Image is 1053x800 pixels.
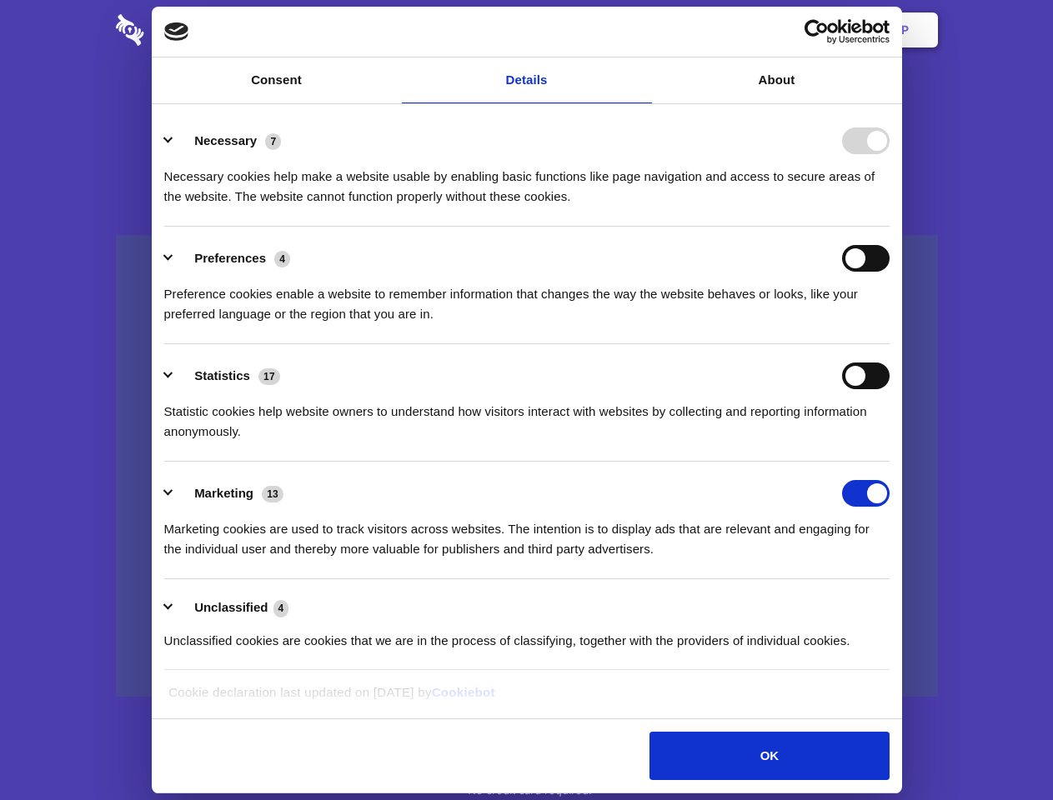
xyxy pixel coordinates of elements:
img: logo-wordmark-white-trans-d4663122ce5f474addd5e946df7df03e33cb6a1c49d2221995e7729f52c070b2.svg [116,14,258,46]
h1: Eliminate Slack Data Loss. [116,75,938,135]
div: Cookie declaration last updated on [DATE] by [156,682,897,715]
a: Pricing [489,4,562,56]
iframe: Drift Widget Chat Controller [970,717,1033,780]
h4: Auto-redaction of sensitive data, encrypted data sharing and self-destructing private chats. Shar... [116,152,938,207]
a: About [652,57,902,103]
a: Usercentrics Cookiebot - opens in a new window [744,19,890,44]
span: 13 [262,486,283,502]
div: Preference cookies enable a website to remember information that changes the way the website beha... [164,272,890,324]
div: Necessary cookies help make a website usable by enabling basic functions like page navigation and... [164,154,890,207]
span: 17 [258,368,280,385]
label: Statistics [194,368,250,382]
span: 4 [273,600,289,617]
label: Necessary [194,133,257,147]
button: OK [649,732,889,780]
img: logo [164,22,189,41]
span: 4 [274,251,290,267]
a: Cookiebot [432,685,495,699]
span: 7 [265,133,281,150]
div: Unclassified cookies are cookies that we are in the process of classifying, together with the pro... [164,618,890,651]
div: Marketing cookies are used to track visitors across websites. The intention is to display ads tha... [164,507,890,559]
a: Contact [676,4,753,56]
a: Consent [152,57,402,103]
div: Statistic cookies help website owners to understand how visitors interact with websites by collec... [164,389,890,442]
a: Login [756,4,829,56]
button: Unclassified (4) [164,597,299,618]
button: Statistics (17) [164,362,291,389]
button: Preferences (4) [164,245,301,272]
a: Details [402,57,652,103]
label: Marketing [194,486,253,500]
a: Wistia video thumbnail [116,235,938,697]
label: Preferences [194,251,266,265]
button: Necessary (7) [164,127,292,154]
button: Marketing (13) [164,480,294,507]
